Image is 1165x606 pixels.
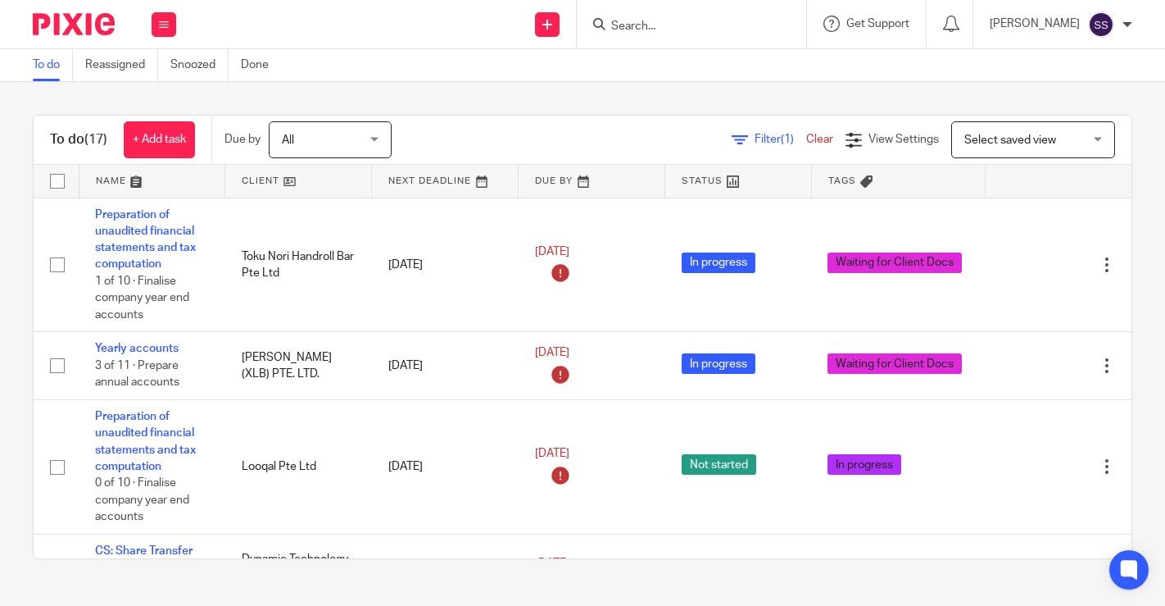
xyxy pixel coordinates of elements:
td: [PERSON_NAME] (XLB) PTE. LTD. [225,332,372,399]
p: Due by [224,131,261,148]
td: [DATE] [372,399,519,534]
td: [DATE] [372,198,519,332]
span: Select saved view [964,134,1056,146]
span: 1 of 10 · Finalise company year end accounts [95,276,189,321]
a: CS: Share Transfer [95,545,193,557]
span: All [282,134,294,146]
a: Clear [806,134,833,145]
span: [DATE] [535,347,569,358]
span: [DATE] [535,448,569,459]
a: Done [241,49,281,81]
a: To do [33,49,73,81]
span: In progress [827,454,901,475]
span: Get Support [846,18,909,30]
span: Filter [755,134,806,145]
span: In progress [682,253,755,273]
a: + Add task [124,121,195,158]
input: Search [610,20,757,34]
span: Waiting for Client Docs [827,353,962,374]
span: Tags [828,176,856,185]
a: Preparation of unaudited financial statements and tax computation [95,209,196,271]
img: svg%3E [1088,11,1114,38]
a: Reassigned [85,49,158,81]
img: Pixie [33,13,115,35]
span: [DATE] [535,246,569,257]
span: In progress [682,353,755,374]
td: Looqal Pte Ltd [225,399,372,534]
a: Snoozed [170,49,229,81]
span: (17) [84,133,107,146]
p: [PERSON_NAME] [990,16,1080,32]
span: (1) [781,134,794,145]
span: 3 of 11 · Prepare annual accounts [95,360,179,389]
h1: To do [50,131,107,148]
span: View Settings [868,134,939,145]
span: [DATE] [535,558,569,569]
span: Not started [682,454,756,475]
a: Preparation of unaudited financial statements and tax computation [95,411,196,472]
td: Toku Nori Handroll Bar Pte Ltd [225,198,372,332]
span: Waiting for Client Docs [827,253,962,273]
a: Yearly accounts [95,343,179,354]
span: 0 of 10 · Finalise company year end accounts [95,477,189,522]
td: [DATE] [372,332,519,399]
